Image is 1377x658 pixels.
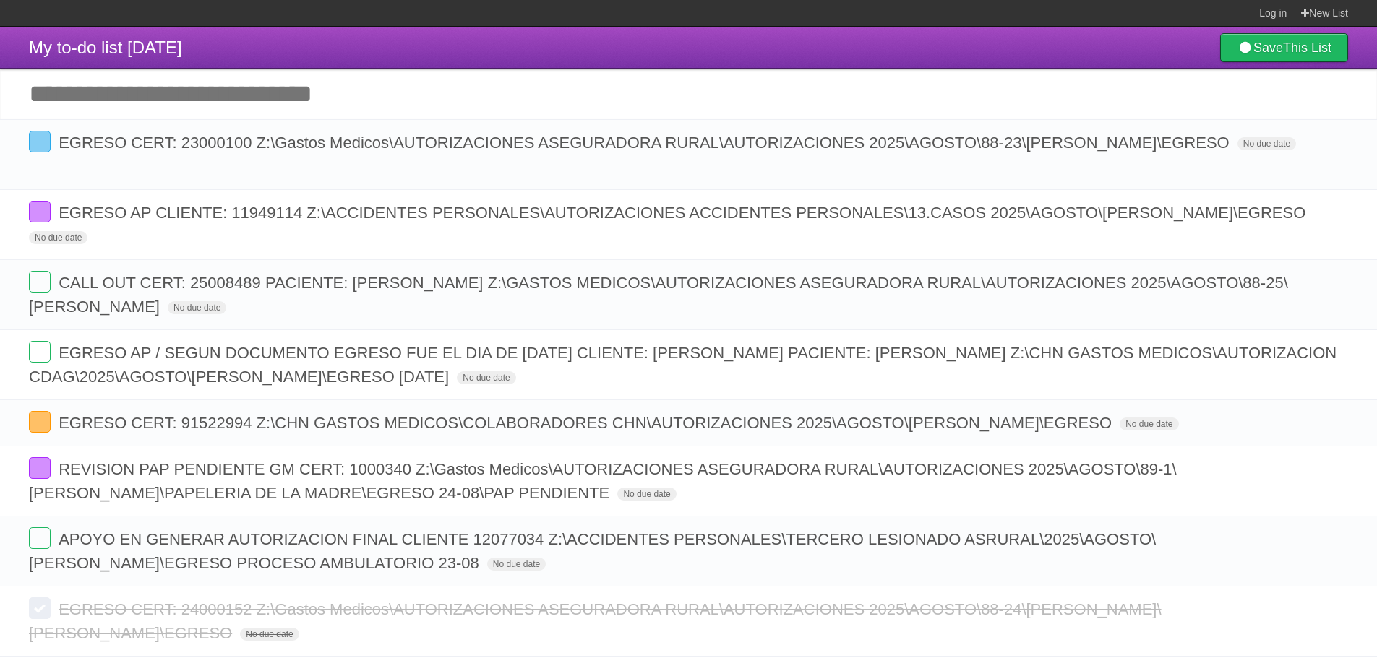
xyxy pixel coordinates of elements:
span: No due date [29,231,87,244]
span: No due date [487,558,546,571]
label: Done [29,131,51,152]
span: My to-do list [DATE] [29,38,182,57]
label: Done [29,271,51,293]
span: EGRESO CERT: 91522994 Z:\CHN GASTOS MEDICOS\COLABORADORES CHN\AUTORIZACIONES 2025\AGOSTO\[PERSON_... [59,414,1115,432]
span: No due date [168,301,226,314]
label: Done [29,411,51,433]
span: CALL OUT CERT: 25008489 PACIENTE: [PERSON_NAME] Z:\GASTOS MEDICOS\AUTORIZACIONES ASEGURADORA RURA... [29,274,1288,316]
b: This List [1283,40,1331,55]
span: EGRESO AP / SEGUN DOCUMENTO EGRESO FUE EL DIA DE [DATE] CLIENTE: [PERSON_NAME] PACIENTE: [PERSON_... [29,344,1337,386]
label: Done [29,201,51,222]
span: No due date [1237,137,1296,150]
span: No due date [240,628,299,641]
label: Done [29,597,51,619]
span: REVISION PAP PENDIENTE GM CERT: 1000340 Z:\Gastos Medicos\AUTORIZACIONES ASEGURADORA RURAL\AUTORI... [29,460,1177,502]
label: Done [29,457,51,479]
label: Done [29,527,51,549]
span: No due date [457,371,515,384]
label: Done [29,341,51,363]
a: SaveThis List [1220,33,1348,62]
span: No due date [1120,417,1178,430]
span: EGRESO CERT: 23000100 Z:\Gastos Medicos\AUTORIZACIONES ASEGURADORA RURAL\AUTORIZACIONES 2025\AGOS... [59,134,1233,152]
span: EGRESO AP CLIENTE: 11949114 Z:\ACCIDENTES PERSONALES\AUTORIZACIONES ACCIDENTES PERSONALES\13.CASO... [59,204,1309,222]
span: No due date [617,488,676,501]
span: EGRESO CERT: 24000152 Z:\Gastos Medicos\AUTORIZACIONES ASEGURADORA RURAL\AUTORIZACIONES 2025\AGOS... [29,600,1162,642]
span: APOYO EN GENERAR AUTORIZACION FINAL CLIENTE 12077034 Z:\ACCIDENTES PERSONALES\TERCERO LESIONADO A... [29,530,1156,572]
